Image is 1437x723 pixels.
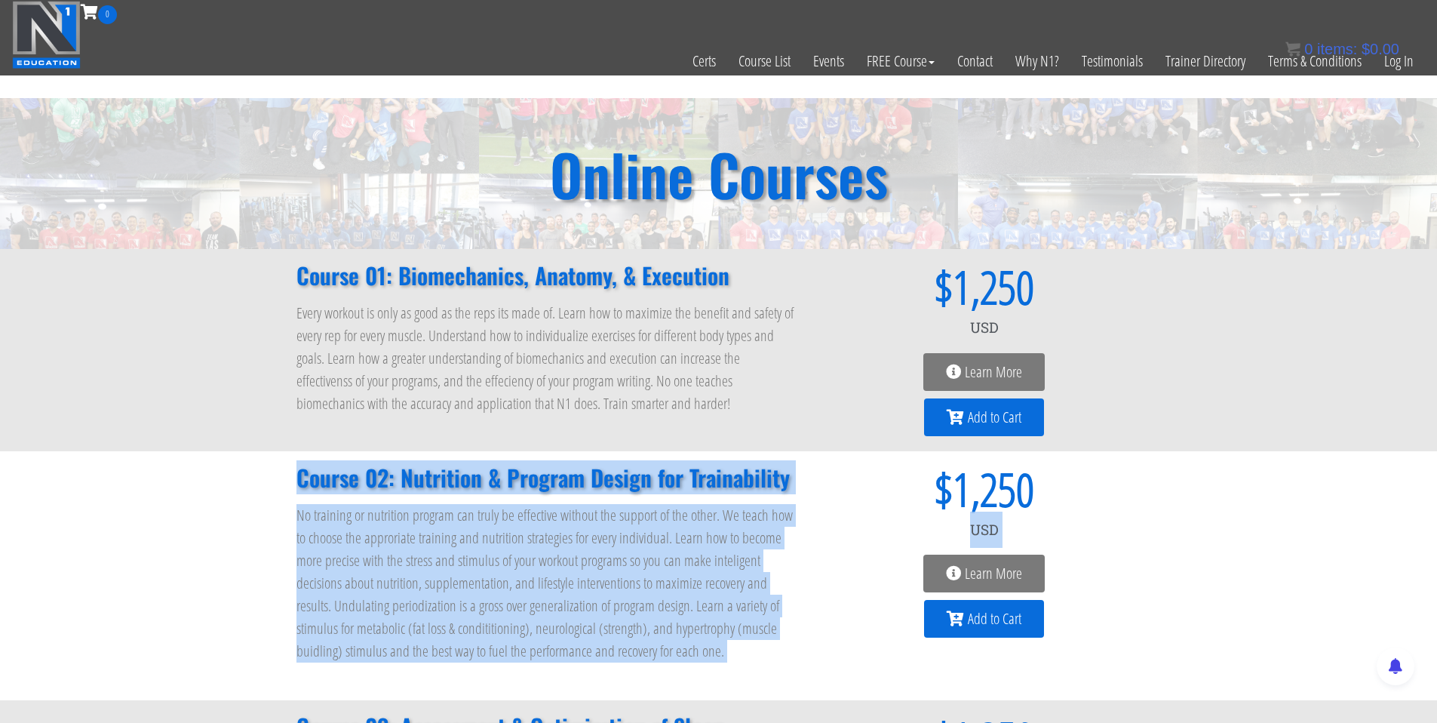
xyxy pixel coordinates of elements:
[946,24,1004,98] a: Contact
[924,398,1044,436] a: Add to Cart
[802,24,855,98] a: Events
[1317,41,1357,57] span: items:
[681,24,727,98] a: Certs
[965,365,1022,380] span: Learn More
[98,5,117,24] span: 0
[1362,41,1370,57] span: $
[923,555,1045,592] a: Learn More
[1070,24,1154,98] a: Testimonials
[296,302,797,415] p: Every workout is only as good as the reps its made of. Learn how to maximize the benefit and safe...
[1004,24,1070,98] a: Why N1?
[828,512,1141,548] div: USD
[828,264,953,309] span: $
[1362,41,1399,57] bdi: 0.00
[12,1,81,69] img: n1-education
[828,309,1141,346] div: USD
[965,566,1022,581] span: Learn More
[550,146,888,202] h2: Online Courses
[81,2,117,22] a: 0
[1285,41,1399,57] a: 0 items: $0.00
[1304,41,1313,57] span: 0
[924,600,1044,638] a: Add to Cart
[968,611,1021,626] span: Add to Cart
[1257,24,1373,98] a: Terms & Conditions
[953,264,1034,309] span: 1,250
[296,504,797,663] p: No training or nutrition program can truly be effective without the support of the other. We teac...
[923,353,1045,391] a: Learn More
[1373,24,1425,98] a: Log In
[828,466,953,512] span: $
[855,24,946,98] a: FREE Course
[296,466,797,489] h2: Course 02: Nutrition & Program Design for Trainability
[953,466,1034,512] span: 1,250
[1154,24,1257,98] a: Trainer Directory
[296,264,797,287] h2: Course 01: Biomechanics, Anatomy, & Execution
[1285,42,1300,57] img: icon11.png
[968,410,1021,425] span: Add to Cart
[727,24,802,98] a: Course List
